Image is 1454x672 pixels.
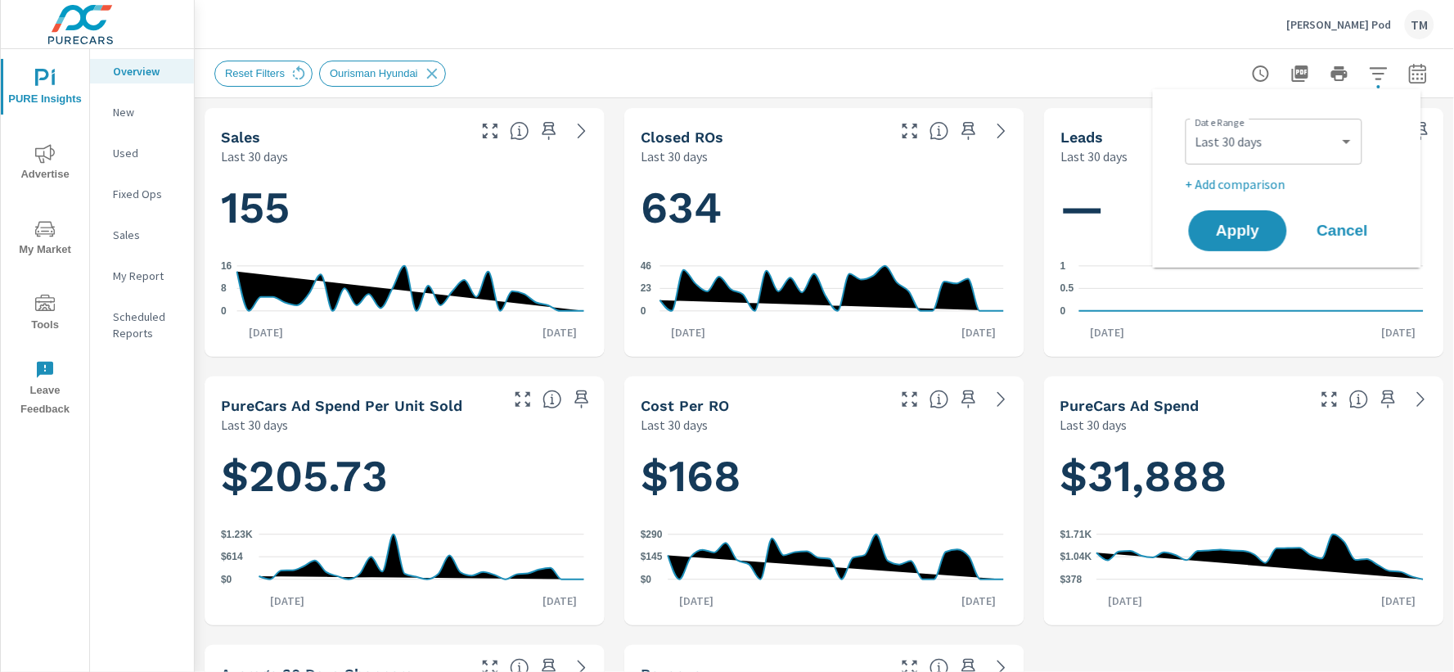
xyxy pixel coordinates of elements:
span: Tools [6,295,84,335]
div: Overview [90,59,194,83]
text: 0 [221,305,227,317]
p: My Report [113,268,181,284]
button: Print Report [1323,57,1356,90]
p: [DATE] [1097,593,1155,609]
p: [PERSON_NAME] Pod [1287,17,1392,32]
div: Scheduled Reports [90,304,194,345]
button: Make Fullscreen [897,118,923,144]
p: Last 30 days [1060,415,1128,435]
text: $614 [221,552,243,563]
p: [DATE] [1371,593,1428,609]
text: 0.5 [1060,283,1074,295]
span: Save this to your personalized report [956,386,982,413]
span: Total cost of media for all PureCars channels for the selected dealership group over the selected... [1349,390,1369,409]
div: New [90,100,194,124]
span: Advertise [6,144,84,184]
div: Sales [90,223,194,247]
h5: Cost per RO [641,397,729,414]
p: Last 30 days [221,415,288,435]
button: Make Fullscreen [897,386,923,413]
span: Save this to your personalized report [956,118,982,144]
text: $378 [1060,574,1083,585]
div: Fixed Ops [90,182,194,206]
p: New [113,104,181,120]
span: Save this to your personalized report [536,118,562,144]
h1: 634 [641,180,1008,236]
p: Used [113,145,181,161]
span: My Market [6,219,84,259]
button: Apply [1189,210,1287,251]
p: [DATE] [237,324,295,341]
text: 23 [641,283,652,295]
h1: $31,888 [1060,449,1428,504]
span: Cancel [1310,223,1375,238]
p: + Add comparison [1186,174,1395,194]
text: $1.04K [1060,552,1092,563]
p: [DATE] [951,593,1008,609]
text: 1 [1060,260,1066,272]
text: $0 [641,574,652,585]
span: Save this to your personalized report [569,386,595,413]
span: Number of vehicles sold by the dealership over the selected date range. [Source: This data is sou... [510,121,529,141]
span: Ourisman Hyundai [320,67,428,79]
div: My Report [90,264,194,288]
div: TM [1405,10,1434,39]
span: Leave Feedback [6,360,84,419]
div: nav menu [1,49,89,426]
p: Scheduled Reports [113,309,181,341]
p: Last 30 days [1060,147,1128,166]
span: Reset Filters [215,67,295,79]
text: $145 [641,552,663,563]
span: PURE Insights [6,69,84,109]
h5: PureCars Ad Spend [1060,397,1200,414]
p: [DATE] [668,593,726,609]
h5: Leads [1060,129,1103,146]
a: See more details in report [988,386,1015,413]
text: $1.23K [221,529,253,540]
p: [DATE] [259,593,317,609]
h1: 155 [221,180,588,236]
span: Number of Repair Orders Closed by the selected dealership group over the selected time range. [So... [930,121,949,141]
a: See more details in report [569,118,595,144]
button: Make Fullscreen [1317,386,1343,413]
a: See more details in report [1408,386,1434,413]
p: Sales [113,227,181,243]
p: [DATE] [1079,324,1137,341]
text: 0 [1060,305,1066,317]
h5: PureCars Ad Spend Per Unit Sold [221,397,462,414]
text: $1.71K [1060,529,1092,540]
h5: Closed ROs [641,129,723,146]
p: Fixed Ops [113,186,181,202]
h5: Sales [221,129,260,146]
p: [DATE] [1371,324,1428,341]
p: [DATE] [951,324,1008,341]
p: Last 30 days [641,415,708,435]
h1: $168 [641,449,1008,504]
button: Cancel [1294,210,1392,251]
p: Last 30 days [221,147,288,166]
span: Average cost of advertising per each vehicle sold at the dealer over the selected date range. The... [542,390,562,409]
h1: — [1060,180,1428,236]
span: Apply [1205,223,1271,238]
text: 16 [221,260,232,272]
text: 46 [641,260,652,272]
p: Last 30 days [641,147,708,166]
text: 0 [641,305,646,317]
button: Make Fullscreen [510,386,536,413]
span: Average cost incurred by the dealership from each Repair Order closed over the selected date rang... [930,390,949,409]
div: Used [90,141,194,165]
h1: $205.73 [221,449,588,504]
p: [DATE] [660,324,718,341]
p: [DATE] [531,593,588,609]
p: [DATE] [531,324,588,341]
button: "Export Report to PDF" [1284,57,1317,90]
span: Save this to your personalized report [1408,118,1434,144]
p: Overview [113,63,181,79]
span: Save this to your personalized report [1375,386,1402,413]
text: 8 [221,283,227,295]
div: Reset Filters [214,61,313,87]
div: Ourisman Hyundai [319,61,446,87]
text: $0 [221,574,232,585]
text: $290 [641,529,663,540]
button: Make Fullscreen [477,118,503,144]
